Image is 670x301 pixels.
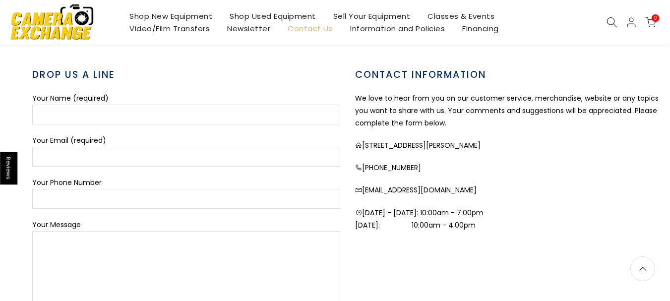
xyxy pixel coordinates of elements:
p: [PHONE_NUMBER] [355,162,663,174]
a: Video/Film Transfers [121,22,219,35]
span: 0 [652,14,659,22]
p: We love to hear from you on our customer service, merchandise, website or any topics you want to ... [355,92,663,130]
a: Shop New Equipment [121,10,221,22]
p: [EMAIL_ADDRESS][DOMAIN_NAME] [355,184,663,196]
a: Contact Us [279,22,342,35]
a: Classes & Events [419,10,503,22]
h3: DROP US A LINE [32,68,340,82]
a: Sell Your Equipment [324,10,419,22]
h3: CONTACT INFORMATION [355,68,663,82]
label: Your Email (required) [32,135,106,145]
label: Your Message [32,220,81,230]
a: Information and Policies [342,22,454,35]
label: Your Phone Number [32,178,102,187]
p: [STREET_ADDRESS][PERSON_NAME] [355,139,663,152]
a: Shop Used Equipment [221,10,325,22]
a: Financing [454,22,508,35]
strong: Camera Exchange invites you, to sign up for exciting special offers, sales, classes, events, and ... [24,12,646,27]
a: 0 [645,17,656,28]
button: Sign Me Up! [11,39,659,57]
label: Your Name (required) [32,93,109,103]
a: Back to the top [630,256,655,281]
a: Newsletter [219,22,279,35]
